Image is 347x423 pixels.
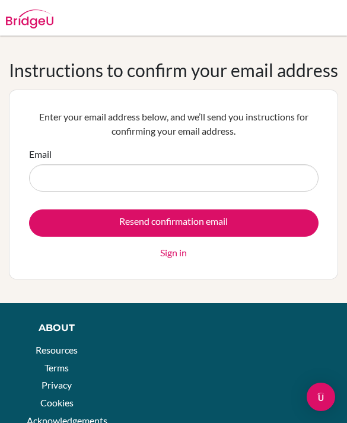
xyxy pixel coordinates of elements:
[44,362,69,373] a: Terms
[42,379,72,390] a: Privacy
[9,59,338,81] h1: Instructions to confirm your email address
[29,110,319,138] p: Enter your email address below, and we’ll send you instructions for confirming your email address.
[36,344,78,355] a: Resources
[160,246,187,260] a: Sign in
[6,9,53,28] img: Bridge-U
[27,321,87,335] div: About
[29,209,319,237] input: Resend confirmation email
[29,147,52,161] label: Email
[40,397,74,408] a: Cookies
[307,383,335,411] div: Open Intercom Messenger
